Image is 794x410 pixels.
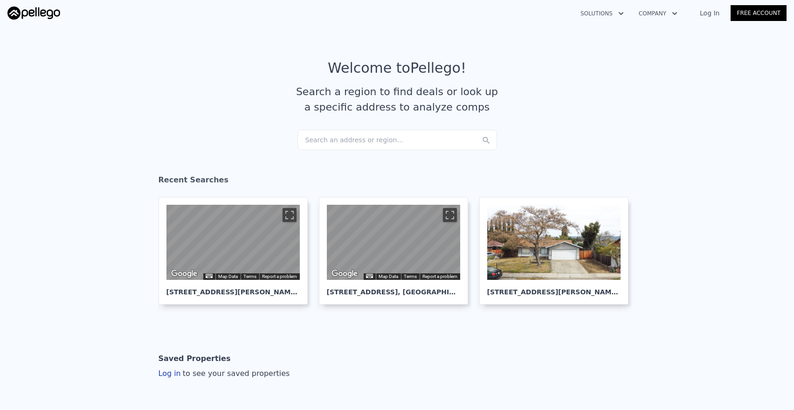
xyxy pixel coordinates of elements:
button: Toggle fullscreen view [443,208,457,222]
a: Map [STREET_ADDRESS], [GEOGRAPHIC_DATA] [319,197,476,305]
div: Street View [166,205,300,280]
div: [STREET_ADDRESS] , [GEOGRAPHIC_DATA] [327,280,460,297]
div: Map [327,205,460,280]
a: Report a problem [422,274,457,279]
a: Map [STREET_ADDRESS][PERSON_NAME], Sunnyvale [159,197,315,305]
a: Report a problem [262,274,297,279]
button: Company [631,5,685,22]
button: Solutions [573,5,631,22]
button: Map Data [379,273,398,280]
a: [STREET_ADDRESS][PERSON_NAME], [GEOGRAPHIC_DATA][PERSON_NAME] [479,197,636,305]
div: Welcome to Pellego ! [328,60,466,76]
div: Saved Properties [159,349,231,368]
div: Street View [327,205,460,280]
div: Search a region to find deals or look up a specific address to analyze comps [293,84,502,115]
div: Map [166,205,300,280]
a: Open this area in Google Maps (opens a new window) [329,268,360,280]
a: Open this area in Google Maps (opens a new window) [169,268,200,280]
button: Keyboard shortcuts [366,274,373,278]
img: Google [329,268,360,280]
img: Pellego [7,7,60,20]
a: Terms (opens in new tab) [243,274,256,279]
div: Recent Searches [159,167,636,197]
div: [STREET_ADDRESS][PERSON_NAME] , [GEOGRAPHIC_DATA][PERSON_NAME] [487,280,621,297]
div: Search an address or region... [297,130,497,150]
div: Log in [159,368,290,379]
span: to see your saved properties [181,369,290,378]
a: Free Account [731,5,787,21]
button: Toggle fullscreen view [283,208,297,222]
div: [STREET_ADDRESS][PERSON_NAME] , Sunnyvale [166,280,300,297]
button: Keyboard shortcuts [206,274,212,278]
button: Map Data [218,273,238,280]
a: Terms (opens in new tab) [404,274,417,279]
a: Log In [689,8,731,18]
img: Google [169,268,200,280]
